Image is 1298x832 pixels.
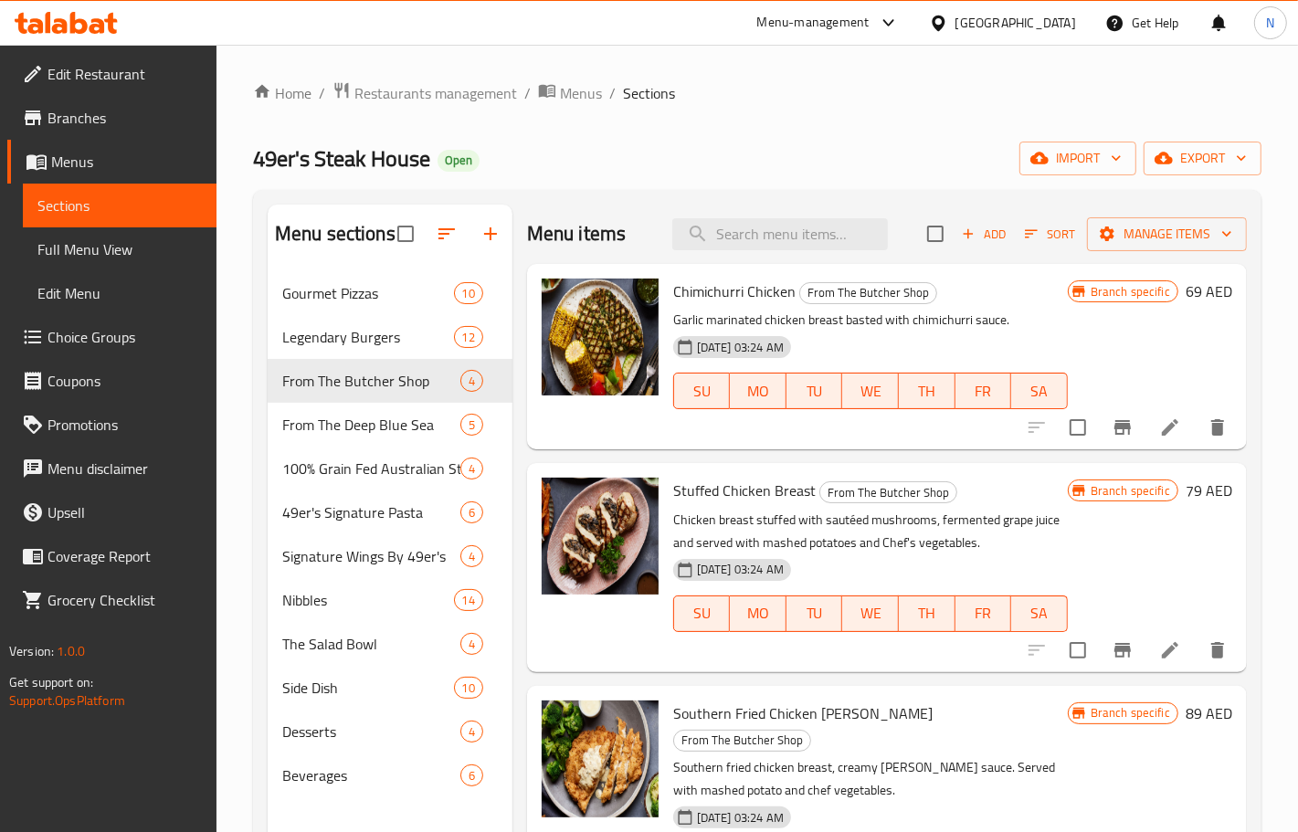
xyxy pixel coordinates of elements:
[1025,224,1075,245] span: Sort
[842,595,899,632] button: WE
[282,589,454,611] div: Nibbles
[268,666,512,710] div: Side Dish10
[623,82,675,104] span: Sections
[794,378,836,405] span: TU
[7,403,216,447] a: Promotions
[1011,373,1068,409] button: SA
[1019,142,1136,175] button: import
[1083,704,1177,721] span: Branch specific
[1059,631,1097,669] span: Select to update
[786,373,843,409] button: TU
[730,595,786,632] button: MO
[820,482,956,503] span: From The Butcher Shop
[681,378,723,405] span: SU
[1101,405,1145,449] button: Branch-specific-item
[268,359,512,403] div: From The Butcher Shop4
[9,639,54,663] span: Version:
[268,753,512,797] div: Beverages6
[282,282,454,304] span: Gourmet Pizzas
[690,339,791,356] span: [DATE] 03:24 AM
[799,282,937,304] div: From The Butcher Shop
[455,592,482,609] span: 14
[268,264,512,805] nav: Menu sections
[461,723,482,741] span: 4
[955,220,1013,248] button: Add
[955,373,1012,409] button: FR
[461,373,482,390] span: 4
[542,478,659,595] img: Stuffed Chicken Breast
[1186,700,1232,726] h6: 89 AED
[906,600,948,627] span: TH
[37,195,202,216] span: Sections
[672,218,888,250] input: search
[737,378,779,405] span: MO
[1266,13,1274,33] span: N
[1102,223,1232,246] span: Manage items
[282,458,460,479] span: 100% Grain Fed Australian Steak Cuts
[1083,283,1177,300] span: Branch specific
[460,458,483,479] div: items
[282,677,454,699] span: Side Dish
[963,600,1005,627] span: FR
[786,595,843,632] button: TU
[1020,220,1080,248] button: Sort
[460,370,483,392] div: items
[282,501,460,523] div: 49er's Signature Pasta
[460,414,483,436] div: items
[850,600,892,627] span: WE
[282,764,460,786] div: Beverages
[1018,600,1061,627] span: SA
[461,548,482,565] span: 4
[455,329,482,346] span: 12
[673,373,730,409] button: SU
[51,151,202,173] span: Menus
[757,12,870,34] div: Menu-management
[47,414,202,436] span: Promotions
[1196,405,1240,449] button: delete
[7,490,216,534] a: Upsell
[275,220,396,247] h2: Menu sections
[268,403,512,447] div: From The Deep Blue Sea5
[7,96,216,140] a: Branches
[7,52,216,96] a: Edit Restaurant
[800,282,936,303] span: From The Butcher Shop
[23,271,216,315] a: Edit Menu
[819,481,957,503] div: From The Butcher Shop
[1144,142,1261,175] button: export
[461,504,482,521] span: 6
[850,378,892,405] span: WE
[538,81,602,105] a: Menus
[461,767,482,785] span: 6
[560,82,602,104] span: Menus
[7,534,216,578] a: Coverage Report
[1011,595,1068,632] button: SA
[47,370,202,392] span: Coupons
[469,212,512,256] button: Add section
[57,639,85,663] span: 1.0.0
[899,595,955,632] button: TH
[37,282,202,304] span: Edit Menu
[673,509,1068,554] p: Chicken breast stuffed with sautéed mushrooms, fermented grape juice and served with mashed potat...
[47,107,202,129] span: Branches
[282,414,460,436] span: From The Deep Blue Sea
[455,679,482,697] span: 10
[673,278,796,305] span: Chimichurri Chicken
[319,82,325,104] li: /
[7,359,216,403] a: Coupons
[282,721,460,742] span: Desserts
[454,282,483,304] div: items
[47,501,202,523] span: Upsell
[47,458,202,479] span: Menu disclaimer
[1034,147,1122,170] span: import
[1018,378,1061,405] span: SA
[730,373,786,409] button: MO
[673,756,1068,802] p: Southern fried chicken breast, creamy [PERSON_NAME] sauce. Served with mashed potato and chef veg...
[690,561,791,578] span: [DATE] 03:24 AM
[454,589,483,611] div: items
[455,285,482,302] span: 10
[438,150,480,172] div: Open
[524,82,531,104] li: /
